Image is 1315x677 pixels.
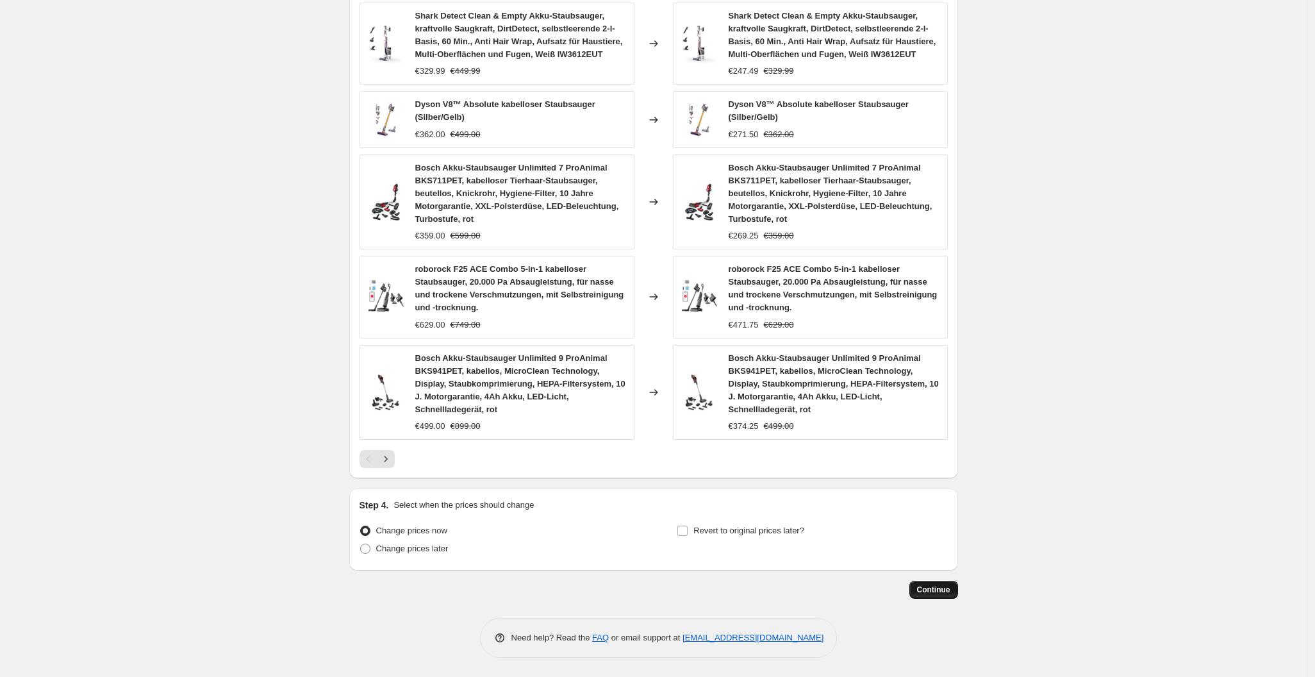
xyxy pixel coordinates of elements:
[609,633,682,642] span: or email support at
[451,65,481,78] strike: €449.99
[680,373,718,412] img: 61Hs99WTV0L_80x.jpg
[415,11,623,59] span: Shark Detect Clean & Empty Akku-Staubsauger, kraftvolle Saugkraft, DirtDetect, selbstleerende 2-l...
[511,633,593,642] span: Need help? Read the
[729,128,759,141] div: €271.50
[729,99,909,122] span: Dyson V8™ Absolute kabelloser Staubsauger (Silber/Gelb)
[682,633,823,642] a: [EMAIL_ADDRESS][DOMAIN_NAME]
[909,581,958,599] button: Continue
[729,11,936,59] span: Shark Detect Clean & Empty Akku-Staubsauger, kraftvolle Saugkraft, DirtDetect, selbstleerende 2-l...
[367,101,405,139] img: 61AWpWpuNlL_80x.jpg
[764,319,794,331] strike: €629.00
[729,230,759,242] div: €269.25
[729,319,759,331] div: €471.75
[729,420,759,433] div: €374.25
[729,353,939,414] span: Bosch Akku-Staubsauger Unlimited 9 ProAnimal BKS941PET, kabellos, MicroClean Technology, Display,...
[764,128,794,141] strike: €362.00
[729,264,938,312] span: roborock F25 ACE Combo 5-in-1 kabelloser Staubsauger, 20.000 Pa Absaugleistung, für nasse und tro...
[764,65,794,78] strike: €329.99
[729,163,932,224] span: Bosch Akku-Staubsauger Unlimited 7 ProAnimal BKS711PET, kabelloser Tierhaar-Staubsauger, beutello...
[415,420,445,433] div: €499.00
[680,278,718,316] img: 61RTI9uGXhL_80x.jpg
[415,163,619,224] span: Bosch Akku-Staubsauger Unlimited 7 ProAnimal BKS711PET, kabelloser Tierhaar-Staubsauger, beutello...
[415,128,445,141] div: €362.00
[764,420,794,433] strike: €499.00
[415,65,445,78] div: €329.99
[451,230,481,242] strike: €599.00
[367,183,405,221] img: 71XCK4ZFv6L_80x.jpg
[693,526,804,535] span: Revert to original prices later?
[376,526,447,535] span: Change prices now
[415,353,625,414] span: Bosch Akku-Staubsauger Unlimited 9 ProAnimal BKS941PET, kabellos, MicroClean Technology, Display,...
[367,373,405,412] img: 61Hs99WTV0L_80x.jpg
[377,450,395,468] button: Next
[376,544,449,553] span: Change prices later
[415,264,624,312] span: roborock F25 ACE Combo 5-in-1 kabelloser Staubsauger, 20.000 Pa Absaugleistung, für nasse und tro...
[360,450,395,468] nav: Pagination
[393,499,534,512] p: Select when the prices should change
[451,128,481,141] strike: €499.00
[415,319,445,331] div: €629.00
[367,278,405,316] img: 61RTI9uGXhL_80x.jpg
[680,24,718,63] img: 518yisj_a7L_80x.jpg
[451,420,481,433] strike: €899.00
[592,633,609,642] a: FAQ
[415,99,595,122] span: Dyson V8™ Absolute kabelloser Staubsauger (Silber/Gelb)
[680,183,718,221] img: 71XCK4ZFv6L_80x.jpg
[764,230,794,242] strike: €359.00
[680,101,718,139] img: 61AWpWpuNlL_80x.jpg
[917,585,950,595] span: Continue
[451,319,481,331] strike: €749.00
[729,65,759,78] div: €247.49
[360,499,389,512] h2: Step 4.
[367,24,405,63] img: 518yisj_a7L_80x.jpg
[415,230,445,242] div: €359.00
